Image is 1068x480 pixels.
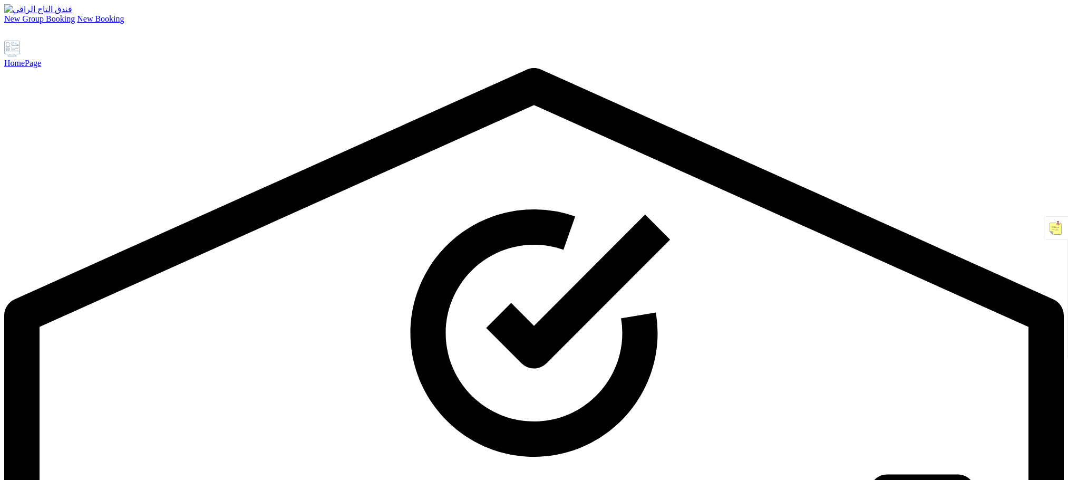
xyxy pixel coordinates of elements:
[4,14,75,23] a: New Group Booking
[36,31,48,40] a: Staff feedback
[4,4,72,14] img: فندق التاج الراقي
[4,4,1064,14] a: فندق التاج الراقي
[4,59,1064,68] div: HomePage
[4,41,1064,68] a: HomePage
[77,14,124,23] a: New Booking
[4,31,18,40] a: Support
[20,31,34,40] a: Settings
